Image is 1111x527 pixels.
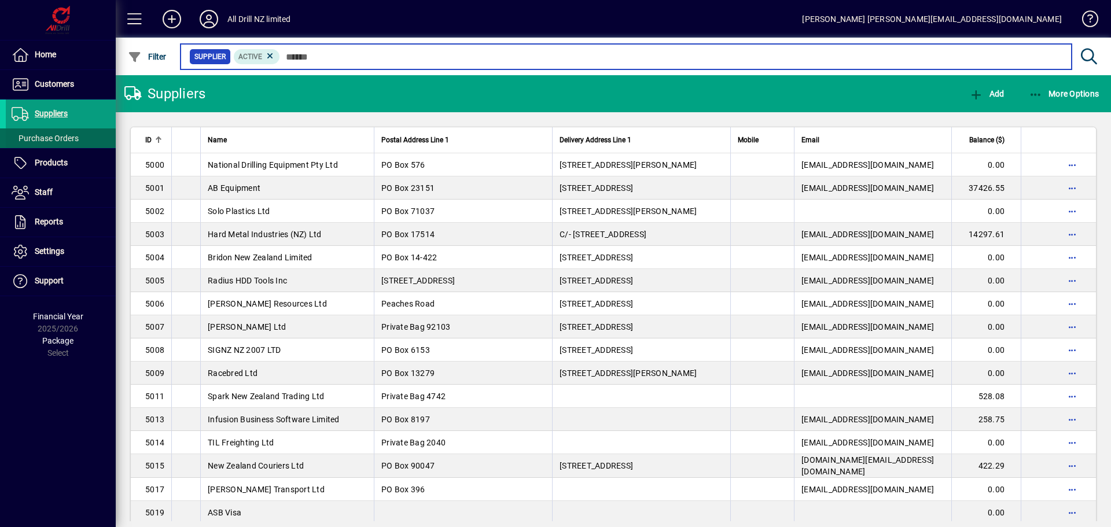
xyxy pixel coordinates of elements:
[208,485,325,494] span: [PERSON_NAME] Transport Ltd
[35,246,64,256] span: Settings
[801,253,934,262] span: [EMAIL_ADDRESS][DOMAIN_NAME]
[1063,341,1081,359] button: More options
[1029,89,1099,98] span: More Options
[153,9,190,30] button: Add
[951,153,1021,176] td: 0.00
[738,134,787,146] div: Mobile
[951,315,1021,338] td: 0.00
[381,485,425,494] span: PO Box 396
[801,345,934,355] span: [EMAIL_ADDRESS][DOMAIN_NAME]
[801,485,934,494] span: [EMAIL_ADDRESS][DOMAIN_NAME]
[208,230,322,239] span: Hard Metal Industries (NZ) Ltd
[381,183,435,193] span: PO Box 23151
[951,338,1021,362] td: 0.00
[12,134,79,143] span: Purchase Orders
[145,253,164,262] span: 5004
[6,128,116,148] a: Purchase Orders
[801,160,934,169] span: [EMAIL_ADDRESS][DOMAIN_NAME]
[1063,156,1081,174] button: More options
[6,40,116,69] a: Home
[208,253,312,262] span: Bridon New Zealand Limited
[208,134,367,146] div: Name
[1063,318,1081,336] button: More options
[381,207,435,216] span: PO Box 71037
[381,299,435,308] span: Peaches Road
[381,322,450,331] span: Private Bag 92103
[6,237,116,266] a: Settings
[560,368,697,378] span: [STREET_ADDRESS][PERSON_NAME]
[145,438,164,447] span: 5014
[33,312,83,321] span: Financial Year
[6,70,116,99] a: Customers
[801,455,934,476] span: [DOMAIN_NAME][EMAIL_ADDRESS][DOMAIN_NAME]
[381,253,437,262] span: PO Box 14-422
[381,461,435,470] span: PO Box 90047
[951,269,1021,292] td: 0.00
[35,50,56,59] span: Home
[208,299,327,308] span: [PERSON_NAME] Resources Ltd
[560,299,633,308] span: [STREET_ADDRESS]
[951,362,1021,385] td: 0.00
[381,415,430,424] span: PO Box 8197
[190,9,227,30] button: Profile
[951,385,1021,408] td: 528.08
[560,183,633,193] span: [STREET_ADDRESS]
[234,49,280,64] mat-chip: Activation Status: Active
[381,392,446,401] span: Private Bag 4742
[125,46,170,67] button: Filter
[208,276,287,285] span: Radius HDD Tools Inc
[35,187,53,197] span: Staff
[801,415,934,424] span: [EMAIL_ADDRESS][DOMAIN_NAME]
[145,461,164,470] span: 5015
[208,461,304,470] span: New Zealand Couriers Ltd
[381,368,435,378] span: PO Box 13279
[802,10,1062,28] div: [PERSON_NAME] [PERSON_NAME][EMAIL_ADDRESS][DOMAIN_NAME]
[145,415,164,424] span: 5013
[35,276,64,285] span: Support
[42,336,73,345] span: Package
[208,438,274,447] span: TIL Freighting Ltd
[560,345,633,355] span: [STREET_ADDRESS]
[381,276,455,285] span: [STREET_ADDRESS]
[145,485,164,494] span: 5017
[145,207,164,216] span: 5002
[969,89,1004,98] span: Add
[208,508,241,517] span: ASB Visa
[208,415,340,424] span: Infusion Business Software Limited
[194,51,226,62] span: Supplier
[738,134,759,146] span: Mobile
[801,322,934,331] span: [EMAIL_ADDRESS][DOMAIN_NAME]
[951,292,1021,315] td: 0.00
[959,134,1015,146] div: Balance ($)
[951,176,1021,200] td: 37426.55
[801,134,819,146] span: Email
[6,267,116,296] a: Support
[1063,387,1081,406] button: More options
[560,134,631,146] span: Delivery Address Line 1
[801,438,934,447] span: [EMAIL_ADDRESS][DOMAIN_NAME]
[208,368,257,378] span: Racebred Ltd
[6,178,116,207] a: Staff
[35,158,68,167] span: Products
[35,217,63,226] span: Reports
[208,392,324,401] span: Spark New Zealand Trading Ltd
[227,10,291,28] div: All Drill NZ limited
[381,230,435,239] span: PO Box 17514
[1063,294,1081,313] button: More options
[801,134,944,146] div: Email
[560,230,646,239] span: C/- [STREET_ADDRESS]
[208,322,286,331] span: [PERSON_NAME] Ltd
[238,53,262,61] span: Active
[145,134,164,146] div: ID
[208,183,260,193] span: AB Equipment
[208,345,281,355] span: SIGNZ NZ 2007 LTD
[1063,202,1081,220] button: More options
[145,276,164,285] span: 5005
[145,392,164,401] span: 5011
[381,345,430,355] span: PO Box 6153
[969,134,1005,146] span: Balance ($)
[801,299,934,308] span: [EMAIL_ADDRESS][DOMAIN_NAME]
[145,134,152,146] span: ID
[951,408,1021,431] td: 258.75
[35,109,68,118] span: Suppliers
